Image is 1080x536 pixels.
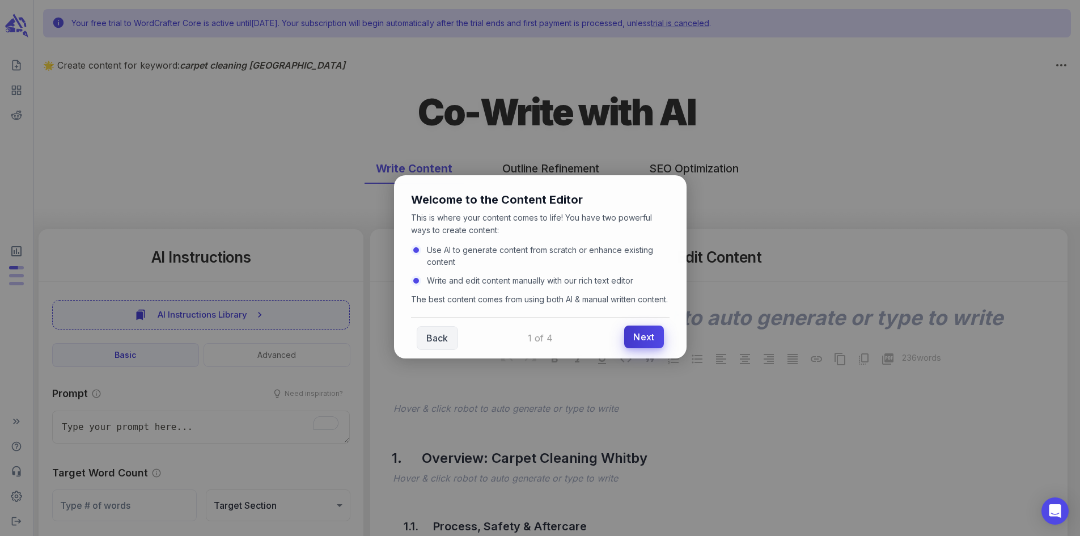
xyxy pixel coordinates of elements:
div: Open Intercom Messenger [1041,497,1069,525]
h2: Welcome to the Content Editor [411,192,670,207]
li: Write and edit content manually with our rich text editor [411,275,670,286]
a: Next [624,326,663,348]
a: Back [417,326,458,350]
p: The best content comes from using both AI & manual written content. [411,293,670,306]
li: Use AI to generate content from scratch or enhance existing content [411,244,670,268]
p: This is where your content comes to life! You have two powerful ways to create content: [411,212,670,237]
